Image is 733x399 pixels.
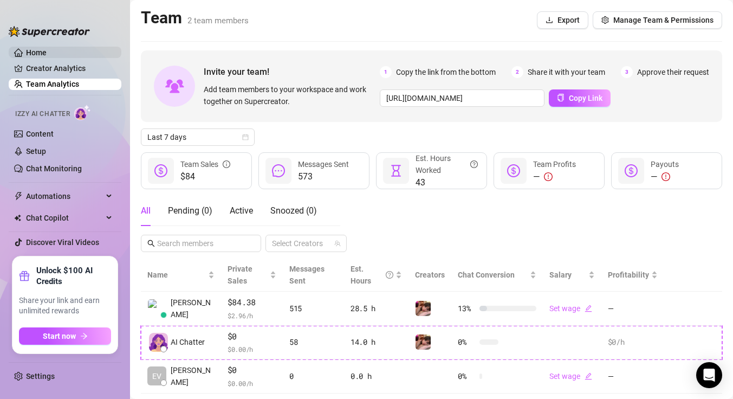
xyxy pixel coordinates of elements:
[298,170,349,183] span: 573
[228,378,276,389] span: $ 0.00 /h
[625,164,638,177] span: dollar-circle
[228,296,276,309] span: $84.38
[230,205,253,216] span: Active
[223,158,230,170] span: info-circle
[289,303,338,314] div: 515
[549,89,611,107] button: Copy Link
[396,66,496,78] span: Copy the link from the bottom
[593,11,722,29] button: Manage Team & Permissions
[585,305,592,312] span: edit
[154,164,167,177] span: dollar-circle
[601,292,664,326] td: —
[152,370,161,382] span: EV
[549,304,592,313] a: Set wageedit
[621,66,633,78] span: 3
[546,16,553,24] span: download
[601,16,609,24] span: setting
[416,301,431,316] img: Ava
[19,295,111,317] span: Share your link and earn unlimited rewards
[637,66,709,78] span: Approve their request
[511,66,523,78] span: 2
[19,271,30,281] span: gift
[228,344,276,355] span: $ 0.00 /h
[528,66,605,78] span: Share it with your team
[147,129,248,145] span: Last 7 days
[351,263,394,287] div: Est. Hours
[141,204,151,217] div: All
[549,372,592,381] a: Set wageedit
[26,372,55,381] a: Settings
[26,164,82,173] a: Chat Monitoring
[608,336,658,348] div: $0 /h
[168,204,212,217] div: Pending ( 0 )
[180,170,230,183] span: $84
[351,303,403,314] div: 28.5 h
[26,80,79,88] a: Team Analytics
[228,265,252,285] span: Private Sales
[390,164,403,177] span: hourglass
[14,192,23,201] span: thunderbolt
[537,11,588,29] button: Export
[43,332,76,340] span: Start now
[26,147,46,156] a: Setup
[298,160,349,169] span: Messages Sent
[242,134,249,140] span: calendar
[334,240,341,247] span: team
[187,16,249,25] span: 2 team members
[696,362,722,388] div: Open Intercom Messenger
[386,263,393,287] span: question-circle
[613,16,713,24] span: Manage Team & Permissions
[601,359,664,394] td: —
[544,172,553,181] span: exclamation-circle
[171,364,215,388] span: [PERSON_NAME]
[141,8,249,28] h2: Team
[26,209,103,227] span: Chat Copilot
[458,303,475,314] span: 13 %
[351,336,403,348] div: 14.0 h
[14,214,21,222] img: Chat Copilot
[651,170,679,183] div: —
[416,176,478,189] span: 43
[380,66,392,78] span: 1
[15,109,70,119] span: Izzy AI Chatter
[569,94,602,102] span: Copy Link
[171,336,205,348] span: AI Chatter
[289,370,338,382] div: 0
[289,265,325,285] span: Messages Sent
[557,16,580,24] span: Export
[228,364,276,377] span: $0
[408,259,451,292] th: Creators
[26,60,113,77] a: Creator Analytics
[147,269,206,281] span: Name
[157,237,246,249] input: Search members
[289,336,338,348] div: 58
[80,332,88,340] span: arrow-right
[74,105,91,120] img: AI Chatter
[533,160,576,169] span: Team Profits
[147,240,155,247] span: search
[148,299,166,317] img: Ava Willow
[585,372,592,380] span: edit
[204,83,375,107] span: Add team members to your workspace and work together on Supercreator.
[171,297,215,320] span: [PERSON_NAME]
[180,158,230,170] div: Team Sales
[141,259,221,292] th: Name
[26,238,99,247] a: Discover Viral Videos
[470,152,478,176] span: question-circle
[26,188,103,205] span: Automations
[19,327,111,345] button: Start nowarrow-right
[351,370,403,382] div: 0.0 h
[9,26,90,37] img: logo-BBDzfeDw.svg
[228,310,276,321] span: $ 2.96 /h
[204,65,380,79] span: Invite your team!
[533,170,576,183] div: —
[416,334,431,350] img: Ava
[26,48,47,57] a: Home
[228,330,276,343] span: $0
[549,271,572,279] span: Salary
[272,164,285,177] span: message
[507,164,520,177] span: dollar-circle
[661,172,670,181] span: exclamation-circle
[608,271,649,279] span: Profitability
[26,130,54,138] a: Content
